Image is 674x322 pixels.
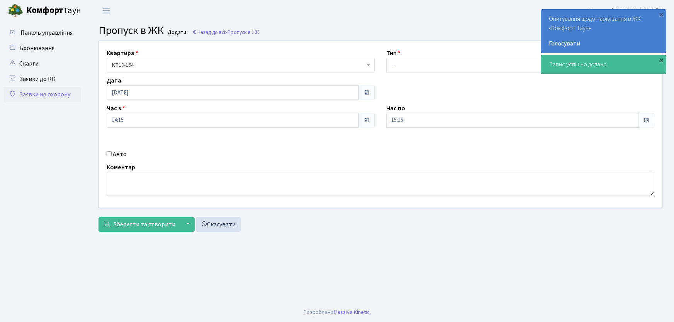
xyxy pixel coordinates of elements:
[196,217,241,232] a: Скасувати
[192,29,259,36] a: Назад до всіхПропуск в ЖК
[166,29,188,36] small: Додати .
[227,29,259,36] span: Пропуск в ЖК
[107,58,375,72] span: <b>КТ</b>&nbsp;&nbsp;&nbsp;&nbsp;10-164
[107,76,121,85] label: Дата
[589,6,665,15] a: Цитрус [PERSON_NAME] А.
[4,87,81,102] a: Заявки на охорону
[304,308,371,317] div: Розроблено .
[386,104,405,113] label: Час по
[541,55,666,74] div: Запис успішно додано.
[657,56,665,64] div: ×
[4,25,81,40] a: Панель управління
[113,220,175,229] span: Зберегти та створити
[26,4,81,17] span: Таун
[4,40,81,56] a: Бронювання
[20,29,73,37] span: Панель управління
[112,61,365,69] span: <b>КТ</b>&nbsp;&nbsp;&nbsp;&nbsp;10-164
[589,7,665,15] b: Цитрус [PERSON_NAME] А.
[98,217,180,232] button: Зберегти та створити
[541,10,666,53] div: Опитування щодо паркування в ЖК «Комфорт Таун»
[98,23,164,38] span: Пропуск в ЖК
[113,150,127,159] label: Авто
[4,71,81,87] a: Заявки до КК
[107,163,135,172] label: Коментар
[112,61,119,69] b: КТ
[107,104,125,113] label: Час з
[8,3,23,19] img: logo.png
[107,49,138,58] label: Квартира
[97,4,116,17] button: Переключити навігацію
[4,56,81,71] a: Скарги
[386,49,401,58] label: Тип
[26,4,63,17] b: Комфорт
[657,10,665,18] div: ×
[549,39,658,48] a: Голосувати
[334,308,370,316] a: Massive Kinetic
